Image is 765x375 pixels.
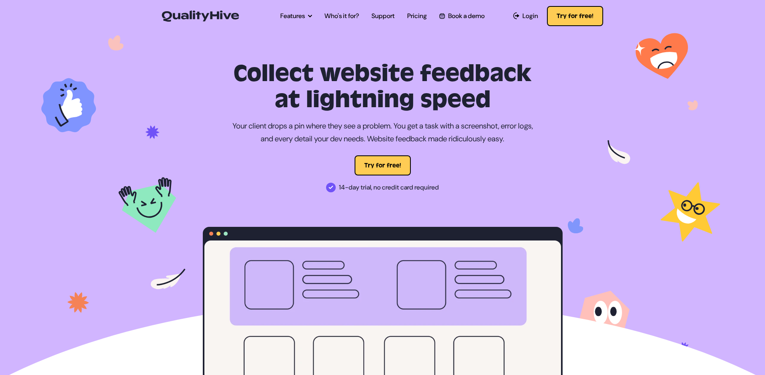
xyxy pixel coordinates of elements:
a: Book a demo [439,11,484,21]
a: Login [513,11,539,21]
img: QualityHive - Bug Tracking Tool [162,10,239,22]
a: Who's it for? [324,11,359,21]
span: Login [522,11,538,21]
img: Book a QualityHive Demo [439,13,445,18]
a: Pricing [407,11,427,21]
button: Try for free! [355,155,411,175]
a: Features [280,11,312,21]
button: Try for free! [547,6,603,26]
h1: Collect website feedback at lightning speed [203,61,563,113]
p: Your client drops a pin where they see a problem. You get a task with a screenshot, error logs, a... [232,120,533,146]
span: 14-day trial, no credit card required [339,181,439,194]
a: Support [371,11,395,21]
img: 14-day trial, no credit card required [326,183,336,192]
